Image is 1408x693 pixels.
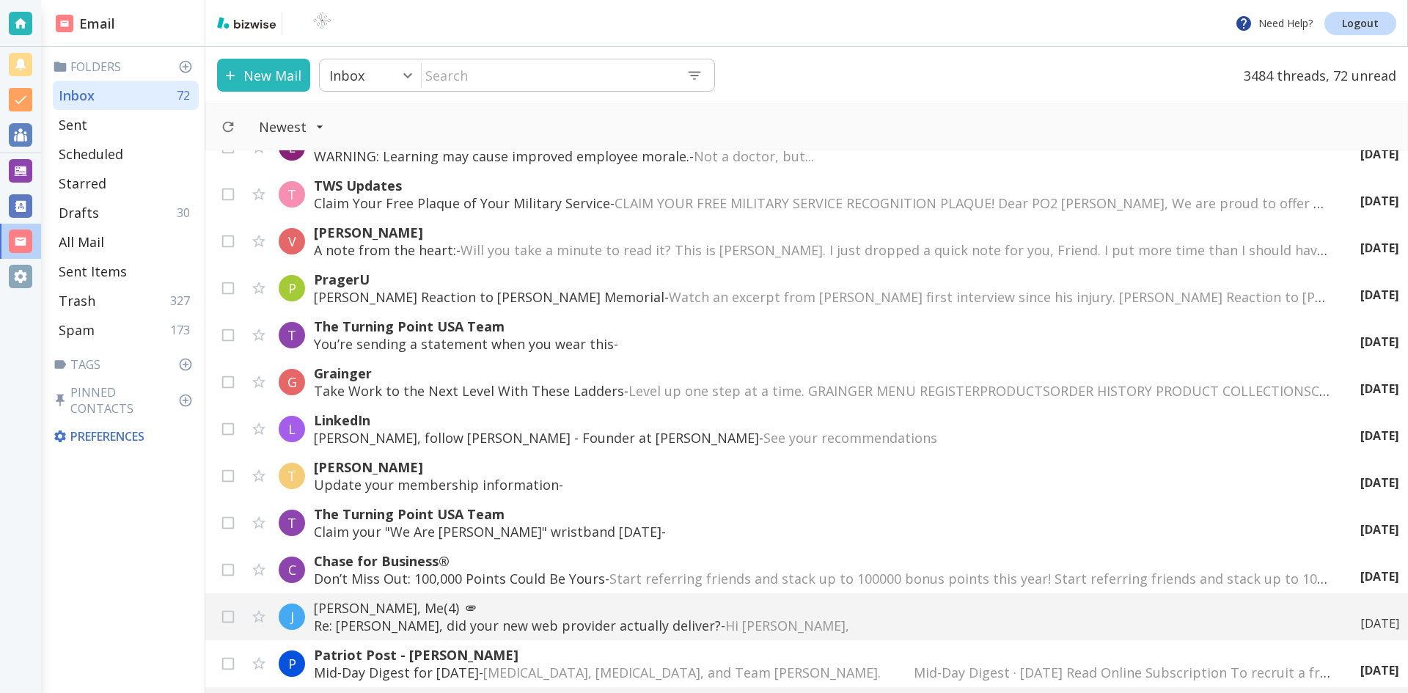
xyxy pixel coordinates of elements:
p: Mid-Day Digest for [DATE] - [314,664,1331,681]
p: Grainger [314,364,1331,382]
p: All Mail [59,233,104,251]
div: Preferences [50,422,199,450]
p: [DATE] [1360,662,1399,678]
div: Inbox72 [53,81,199,110]
p: Tags [53,356,199,373]
p: P [288,655,296,672]
p: Sent [59,116,87,133]
p: Drafts [59,204,99,221]
p: [PERSON_NAME] [314,458,1331,476]
p: T [287,186,296,203]
p: WARNING: Learning may cause improved employee morale. - [314,147,1331,165]
p: Need Help? [1235,15,1313,32]
button: Refresh [215,114,241,140]
p: Scheduled [59,145,123,163]
div: Scheduled [53,139,199,169]
div: Trash327 [53,286,199,315]
p: [DATE] [1360,334,1399,350]
p: T [287,326,296,344]
p: Preferences [53,428,196,444]
p: [DATE] [1360,521,1399,538]
p: Sent Items [59,263,127,280]
p: [PERSON_NAME], Me (4) [314,599,1331,617]
p: Starred [59,175,106,192]
p: Folders [53,59,199,75]
p: V [288,232,296,250]
button: Filter [244,111,339,143]
p: Take Work to the Next Level With These Ladders - [314,382,1331,400]
span: Hi [PERSON_NAME], [725,617,849,634]
p: [DATE] [1360,146,1399,162]
p: Trash [59,292,95,309]
span: ‌ ‌ ‌ ‌ ‌ ‌ ‌ ‌ ‌ ‌ ‌ ‌ ‌ ‌ ‌ ‌ ‌ ‌ ‌ ‌ ‌ ‌ ‌ ‌ ‌ ‌ ‌ ‌ ‌ ‌ ‌ ‌ ‌ ‌ ‌ ‌ ‌ ‌ ‌ ‌ ‌ ‌ ‌ ‌ ‌ ‌ ‌ ‌ ‌... [618,335,985,353]
div: Drafts30 [53,198,199,227]
img: DashboardSidebarEmail.svg [56,15,73,32]
img: BioTech International [288,12,356,35]
p: [PERSON_NAME] [314,224,1331,241]
span: ͏‌ ͏‌ ͏‌ ͏‌ ͏‌ ͏‌ ͏‌ ͏‌ ͏‌ ͏‌ ͏‌ ͏‌ ͏‌ ͏‌ ͏‌ ͏‌ ͏‌ ͏‌ ͏‌ ͏‌ ͏‌ ͏‌ ͏‌ ͏‌ ͏‌ ͏‌ ͏‌ ͏‌ ͏‌ ͏‌ ͏‌ ͏‌ ͏... [563,476,805,494]
h2: Email [56,14,115,34]
input: Search [422,60,675,90]
p: PragerU [314,271,1331,288]
p: Update your membership information - [314,476,1331,494]
p: [PERSON_NAME], follow [PERSON_NAME] - Founder at [PERSON_NAME] - [314,429,1331,447]
p: P [288,279,296,297]
p: [DATE] [1360,287,1399,303]
p: Patriot Post - [PERSON_NAME] [314,646,1331,664]
p: Chase for Business® [314,552,1331,570]
p: Re: [PERSON_NAME], did your new web provider actually deliver? - [314,617,1331,634]
p: [DATE] [1360,193,1399,209]
p: [DATE] [1360,568,1399,584]
p: 3484 threads, 72 unread [1235,59,1396,92]
div: Spam173 [53,315,199,345]
button: New Mail [217,59,310,92]
p: [PERSON_NAME] Reaction to [PERSON_NAME] Memorial - [314,288,1331,306]
p: Spam [59,321,95,339]
p: 30 [177,205,196,221]
p: The Turning Point USA Team [314,318,1331,335]
p: Pinned Contacts [53,384,199,417]
p: Claim your "We Are [PERSON_NAME]" wristband [DATE] - [314,523,1331,540]
img: bizwise [217,17,276,29]
p: Inbox [329,67,364,84]
p: 173 [170,322,196,338]
p: The Turning Point USA Team [314,505,1331,523]
p: You’re sending a statement when you wear this - [314,335,1331,353]
p: [DATE] [1360,474,1399,491]
p: Don’t Miss Out: 100,000 Points Could Be Yours - [314,570,1331,587]
p: T [287,514,296,532]
p: T [287,467,296,485]
span: ‌ ‌ ‌ ‌ ‌ ‌ ‌ ‌ ‌ ‌ ‌ ‌ ‌ ‌ ‌ ‌ ‌ ‌ ‌ ‌ ‌ ‌ ‌ ‌ ‌ ‌ ‌ ‌ ‌ ‌ ‌ ‌ ‌ ‌ ‌ ‌ ‌ ‌ ‌ ‌ ‌ ‌ ‌ ‌ ‌ ‌ ‌ ‌ ‌... [666,523,1033,540]
p: [DATE] [1360,615,1399,631]
span: See your recommendations ͏ ͏ ͏ ͏ ͏ ͏ ͏ ͏ ͏ ͏ ͏ ͏ ͏ ͏ ͏ ͏ ͏ ͏ ͏ ͏ ͏ ͏ ͏ ͏ ͏ ͏ ͏ ͏ ͏ ͏ ͏ ͏ ͏ ͏ ͏ ͏ ... [763,429,1260,447]
p: TWS Updates [314,177,1331,194]
p: [DATE] [1360,428,1399,444]
p: [DATE] [1360,240,1399,256]
p: 72 [177,87,196,103]
p: 327 [170,293,196,309]
p: Logout [1342,18,1379,29]
div: Starred [53,169,199,198]
p: L [288,420,296,438]
p: C [288,561,296,579]
p: Claim Your Free Plaque of Your Military Service - [314,194,1331,212]
p: A note from the heart: - [314,241,1331,259]
a: Logout [1324,12,1396,35]
div: All Mail [53,227,199,257]
div: Sent [53,110,199,139]
div: Sent Items [53,257,199,286]
p: G [287,373,297,391]
p: J [290,608,294,626]
p: Inbox [59,87,95,104]
span: Not a doctor, but... ͏ ͏ ͏ ͏ ͏ ͏ ͏ ͏ ͏ ͏ ͏ ͏ ͏ ͏ ͏ ͏ ͏ ͏ ͏ ͏ ͏ ͏ ͏ ͏ ͏ ͏ ͏ ͏ ͏ ͏ ͏ ͏ ͏ ͏ ͏ ͏ ͏ ͏ ... [694,147,1144,165]
p: LinkedIn [314,411,1331,429]
p: [DATE] [1360,381,1399,397]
